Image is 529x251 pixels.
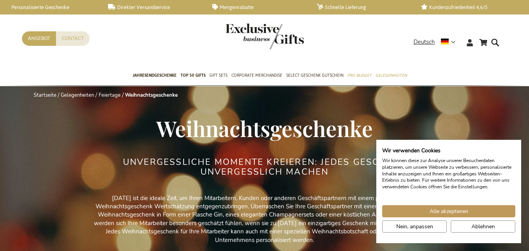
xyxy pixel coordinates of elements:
a: Corporate Merchandise [231,66,282,86]
a: Select Geschenk Gutschein [286,66,343,86]
span: TOP 50 Gifts [181,71,206,79]
span: Ablehnen [471,222,495,231]
a: Contact [56,31,90,46]
p: Wir können diese zur Analyse unserer Besucherdaten platzieren, um unsere Webseite zu verbessern, ... [382,157,515,190]
h2: UNVERGESSLICHE MOMENTE KREIEREN: JEDES GESCHENK UNVERGESSLICH MACHEN [118,157,412,176]
span: Corporate Merchandise [231,71,282,79]
span: Alle akzeptieren [430,207,468,215]
a: Startseite [34,92,56,99]
span: Nein, anpassen [396,222,433,231]
button: cookie Einstellungen anpassen [382,220,447,233]
h2: Wir verwenden Cookies [382,147,515,154]
img: Exclusive Business gifts logo [226,23,304,49]
a: Gelegenheiten [376,66,407,86]
button: Alle verweigern cookies [451,220,515,233]
a: Gift Sets [209,66,227,86]
a: Personalisierte Geschenke [4,4,96,11]
a: Schnelle Lieferung [317,4,408,11]
a: Direkter Versandservice [108,4,200,11]
a: Gelegenheiten [61,92,94,99]
a: Jahresendgeschenke [133,66,177,86]
a: Mengenrabatte [212,4,304,11]
strong: Weihnachtsgeschenke [125,92,178,99]
a: Pro Budget [347,66,372,86]
span: Pro Budget [347,71,372,79]
span: Gift Sets [209,71,227,79]
button: Akzeptieren Sie alle cookies [382,205,515,217]
span: Jahresendgeschenke [133,71,177,79]
span: Weihnachtsgeschenke [156,114,373,143]
a: Feiertage [99,92,121,99]
a: TOP 50 Gifts [181,66,206,86]
p: [DATE] ist die ideale Zeit, um Ihren Mitarbeitern, Kunden oder anderen Geschäftspartnern mit eine... [88,194,441,245]
a: Angebot [22,31,56,46]
span: Deutsch [413,38,435,47]
span: Gelegenheiten [376,71,407,79]
a: store logo [226,23,265,49]
span: Select Geschenk Gutschein [286,71,343,79]
a: Kundenzufriedenheit 4,6/5 [421,4,513,11]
